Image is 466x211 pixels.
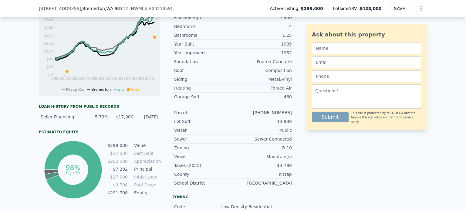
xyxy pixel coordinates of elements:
div: Taxes (2025) [174,162,233,168]
div: Bedrooms [174,23,233,29]
div: Low Density Residential [221,204,273,210]
div: Ask about this property [312,30,421,39]
div: Siding [174,76,233,82]
td: $17,000 [107,150,128,157]
div: Code [174,204,221,210]
tspan: $127 [44,49,53,53]
div: Estimated Equity [39,130,160,134]
tspan: 2012 [98,77,107,81]
div: County [174,171,233,177]
div: [PHONE_NUMBER] [233,110,292,116]
div: Heating [174,85,233,91]
tspan: 2021 [135,77,145,81]
div: Zoning [174,145,233,151]
div: Poured Concrete [233,59,292,65]
td: $299,000 [107,142,128,149]
tspan: 2009 [88,77,97,81]
span: $299,000 [301,5,323,12]
span: Zip [118,87,124,92]
div: Foundation [174,59,233,65]
div: Sewer [174,136,233,142]
td: Paid Down [133,182,160,188]
input: Email [312,56,421,68]
a: Terms of Service [389,116,413,119]
div: R-10 [233,145,292,151]
div: [GEOGRAPHIC_DATA] [233,180,292,186]
td: $282,000 [107,158,128,165]
span: , Bremerton [81,5,128,12]
span: NWMLS [131,6,147,11]
tspan: 2019 [126,77,135,81]
span: Active Listing [270,5,301,12]
div: 5.73% [87,114,108,120]
input: Name [312,43,421,54]
tspan: 2000 [50,77,60,81]
div: Seller Financing [41,114,83,120]
div: $17,000 [112,114,133,120]
div: 1935 [233,41,292,47]
div: Finished Sqft [174,15,233,21]
span: [STREET_ADDRESS] [39,5,81,12]
button: Submit [312,112,349,122]
div: Metal/Vinyl [233,76,292,82]
span: Bremerton [91,87,111,92]
td: $9,708 [107,182,128,188]
a: Privacy Policy [362,116,382,119]
div: Parcel [174,110,233,116]
td: Last Sale [133,150,160,157]
div: 4 [233,23,292,29]
div: Garage Sqft [174,94,233,100]
td: Initial Loan [133,174,160,180]
div: 13,939 [233,118,292,124]
div: Roof [174,67,233,73]
div: This site is protected by reCAPTCHA and the Google and apply. [351,111,421,124]
span: Lotside ARV [333,5,359,12]
span: Sale [131,87,139,92]
span: $438,000 [359,6,382,11]
tspan: 2002 [60,77,69,81]
tspan: 2005 [69,77,79,81]
input: Phone [312,70,421,82]
div: Lot Sqft [174,118,233,124]
tspan: $217 [44,33,53,38]
td: Principal [133,166,160,172]
div: Bathrooms [174,32,233,38]
div: Forced Air [233,85,292,91]
div: Mountain(s) [233,154,292,160]
td: $291,708 [107,189,128,196]
tspan: 2014 [107,77,116,81]
div: Kitsap [233,171,292,177]
tspan: $37 [46,65,53,69]
div: 1952 [233,50,292,56]
tspan: $307 [44,18,53,22]
div: ( ) [129,5,172,12]
div: Zoning [172,195,294,199]
tspan: 2024 [145,77,154,81]
div: Composition [233,67,292,73]
tspan: 2007 [79,77,88,81]
div: Views [174,154,233,160]
td: Appreciation [133,158,160,165]
tspan: 2017 [116,77,126,81]
div: $3,789 [233,162,292,168]
button: Show Options [415,2,427,15]
span: Kitsap Co. [66,87,84,92]
div: 460 [233,94,292,100]
span: # 2421359 [148,6,171,11]
tspan: equity [66,170,80,175]
tspan: $262 [44,26,53,30]
td: $7,292 [107,166,128,172]
div: Water [174,127,233,133]
tspan: $172 [44,41,53,46]
td: Value [133,142,160,149]
div: Year Improved [174,50,233,56]
button: SAVE [389,3,410,14]
div: [DATE] [137,114,158,120]
div: Loan history from public records [39,104,160,109]
div: Year Built [174,41,233,47]
td: $17,000 [107,174,128,180]
div: Public [233,127,292,133]
div: School District [174,180,233,186]
div: 1,440 [233,15,292,21]
tspan: 98% [66,164,80,172]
